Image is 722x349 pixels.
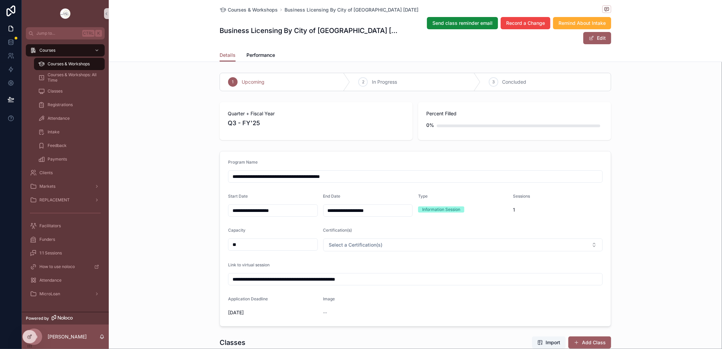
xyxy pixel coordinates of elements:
[432,20,493,27] span: Send class reminder email
[26,288,105,300] a: MicroLoan
[34,112,105,124] a: Attendance
[26,180,105,193] a: Markets
[228,194,248,199] span: Start Date
[501,17,550,29] button: Record a Change
[26,274,105,286] a: Attendance
[228,296,268,301] span: Application Deadline
[39,291,60,297] span: MicroLoan
[48,102,73,107] span: Registrations
[323,238,603,251] button: Select Button
[82,30,94,37] span: Ctrl
[34,99,105,111] a: Registrations
[26,44,105,56] a: Courses
[568,336,611,349] button: Add Class
[220,338,245,347] h1: Classes
[26,220,105,232] a: Facilitators
[26,194,105,206] a: REPLACEMENT
[39,250,62,256] span: 1:1 Sessions
[228,309,318,316] span: [DATE]
[34,126,105,138] a: Intake
[558,20,606,27] span: Remind About Intake
[48,143,67,148] span: Feedback
[220,52,236,59] span: Details
[426,118,434,132] div: 0%
[246,52,275,59] span: Performance
[22,312,109,325] a: Powered by
[220,6,278,13] a: Courses & Workshops
[546,339,560,346] span: Import
[583,32,611,44] button: Edit
[39,184,55,189] span: Markets
[26,27,105,39] button: Jump to...CtrlK
[34,85,105,97] a: Classes
[60,8,71,19] img: App logo
[26,316,49,321] span: Powered by
[553,17,611,29] button: Remind About Intake
[220,49,236,62] a: Details
[502,79,527,85] span: Concluded
[427,17,498,29] button: Send class reminder email
[426,110,603,117] span: Percent Filled
[39,264,75,269] span: How to use noloco
[232,79,234,85] span: 1
[418,194,428,199] span: Type
[362,79,364,85] span: 2
[48,156,67,162] span: Payments
[285,6,418,13] a: Business Licensing By City of [GEOGRAPHIC_DATA] [DATE]
[372,79,397,85] span: In Progress
[48,116,70,121] span: Attendance
[34,153,105,165] a: Payments
[48,88,63,94] span: Classes
[228,160,258,165] span: Program Name
[422,206,460,213] div: Information Session
[39,223,61,229] span: Facilitators
[513,194,530,199] span: Sessions
[506,20,545,27] span: Record a Change
[26,233,105,246] a: Funders
[228,228,245,233] span: Capacity
[228,118,405,128] span: Q3 - FY'25
[48,72,98,83] span: Courses & Workshops: All Time
[34,58,105,70] a: Courses & Workshops
[48,61,90,67] span: Courses & Workshops
[246,49,275,63] a: Performance
[34,139,105,152] a: Feedback
[323,228,352,233] span: Certification(s)
[329,242,383,248] span: Select a Certification(s)
[242,79,264,85] span: Upcoming
[228,110,405,117] span: Quarter + Fiscal Year
[323,194,341,199] span: End Date
[492,79,495,85] span: 3
[26,261,105,273] a: How to use noloco
[228,6,278,13] span: Courses & Workshops
[323,296,335,301] span: Image
[36,31,80,36] span: Jump to...
[220,26,401,35] h1: Business Licensing By City of [GEOGRAPHIC_DATA] [DATE]
[39,170,53,176] span: Clients
[39,237,55,242] span: Funders
[228,262,270,267] span: Link to virtual session
[48,129,59,135] span: Intake
[513,206,603,213] span: 1
[96,31,101,36] span: K
[48,333,87,340] p: [PERSON_NAME]
[26,167,105,179] a: Clients
[39,278,62,283] span: Attendance
[26,247,105,259] a: 1:1 Sessions
[532,336,566,349] button: Import
[34,71,105,84] a: Courses & Workshops: All Time
[323,309,327,316] span: --
[39,48,55,53] span: Courses
[39,197,70,203] span: REPLACEMENT
[22,39,109,309] div: scrollable content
